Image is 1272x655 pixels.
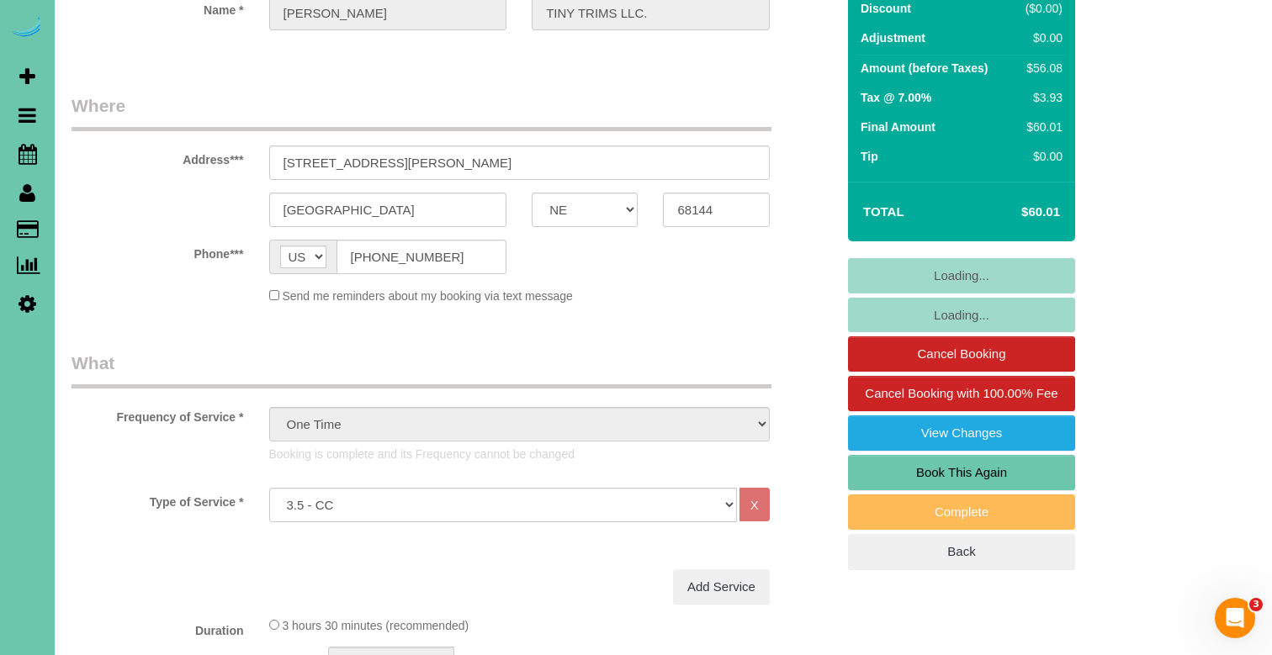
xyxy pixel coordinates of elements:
[59,403,257,425] label: Frequency of Service *
[282,289,573,303] span: Send me reminders about my booking via text message
[72,351,771,388] legend: What
[848,376,1075,411] a: Cancel Booking with 100.00% Fee
[269,446,770,462] p: Booking is complete and its Frequency cannot be changed
[861,60,988,77] label: Amount (before Taxes)
[1014,60,1063,77] div: $56.08
[848,455,1075,490] a: Book This Again
[59,488,257,510] label: Type of Service *
[861,29,925,46] label: Adjustment
[673,569,770,605] a: Add Service
[1014,148,1063,165] div: $0.00
[863,204,904,219] strong: Total
[59,616,257,639] label: Duration
[1215,598,1255,638] iframe: Intercom live chat
[1014,29,1063,46] div: $0.00
[861,89,931,106] label: Tax @ 7.00%
[1249,598,1263,611] span: 3
[861,148,878,165] label: Tip
[1014,119,1063,135] div: $60.01
[861,119,935,135] label: Final Amount
[72,93,771,131] legend: Where
[1014,89,1063,106] div: $3.93
[848,534,1075,569] a: Back
[865,386,1057,400] span: Cancel Booking with 100.00% Fee
[282,619,469,632] span: 3 hours 30 minutes (recommended)
[848,415,1075,451] a: View Changes
[10,17,44,40] img: Automaid Logo
[848,336,1075,372] a: Cancel Booking
[971,205,1060,219] h4: $60.01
